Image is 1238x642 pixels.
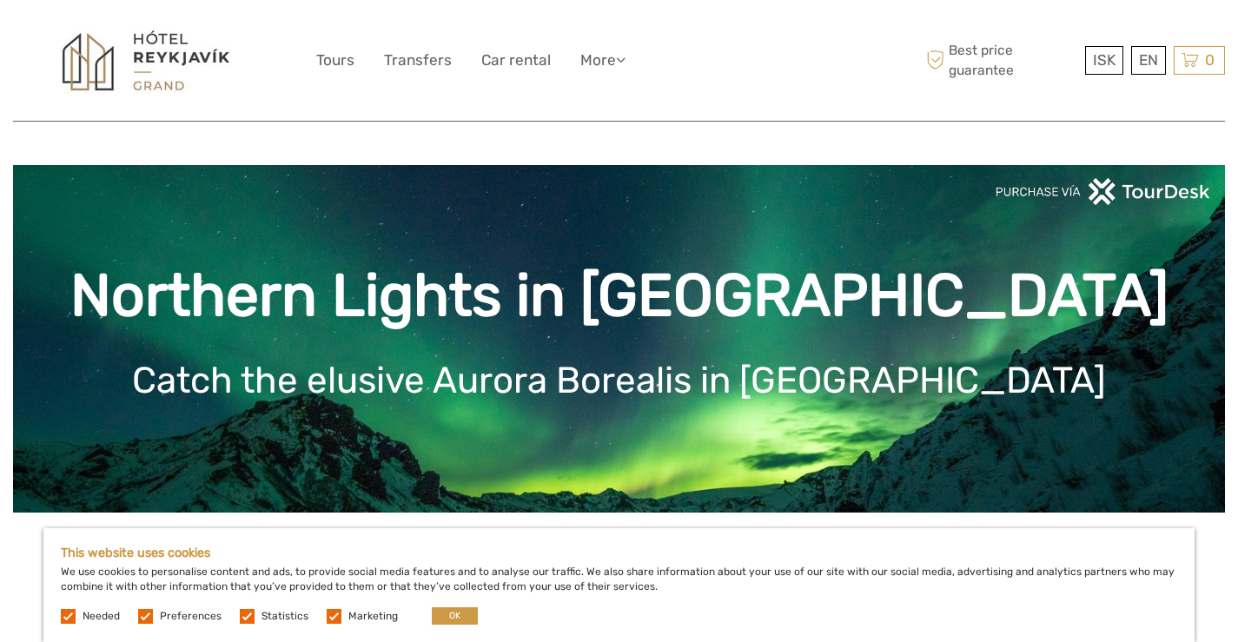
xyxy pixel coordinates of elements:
h5: This website uses cookies [61,546,1177,560]
label: Preferences [160,609,222,624]
button: OK [432,607,478,625]
label: Statistics [262,609,308,624]
p: We're away right now. Please check back later! [24,30,196,44]
label: Needed [83,609,120,624]
h1: Northern Lights in [GEOGRAPHIC_DATA] [39,261,1199,331]
img: PurchaseViaTourDeskwhite.png [995,178,1212,205]
label: Marketing [348,609,398,624]
div: EN [1131,46,1166,75]
div: We use cookies to personalise content and ads, to provide social media features and to analyse ou... [43,528,1195,642]
span: 0 [1202,51,1217,69]
a: Car rental [481,48,551,73]
button: Open LiveChat chat widget [200,27,221,48]
a: More [580,48,626,73]
a: Transfers [384,48,452,73]
img: 1297-6b06db7f-02dc-4384-8cae-a6e720e92c06_logo_big.jpg [50,24,242,97]
a: Tours [316,48,354,73]
span: ISK [1093,51,1116,69]
span: Best price guarantee [922,41,1081,79]
h1: Catch the elusive Aurora Borealis in [GEOGRAPHIC_DATA] [39,359,1199,402]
